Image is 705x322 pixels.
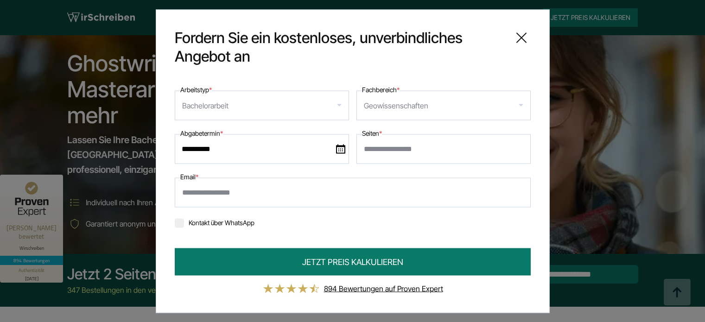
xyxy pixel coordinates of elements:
label: Arbeitstyp [180,84,212,95]
label: Abgabetermin [180,127,223,139]
span: Fordern Sie ein kostenloses, unverbindliches Angebot an [175,28,505,65]
span: JETZT PREIS KALKULIEREN [302,255,403,268]
div: Geowissenschaften [364,98,428,113]
input: date [175,134,349,164]
img: date [336,144,345,153]
div: Bachelorarbeit [182,98,229,113]
a: 894 Bewertungen auf Proven Expert [324,284,443,293]
button: JETZT PREIS KALKULIEREN [175,248,531,275]
label: Email [180,171,198,182]
label: Seiten [362,127,382,139]
label: Fachbereich [362,84,400,95]
label: Kontakt über WhatsApp [175,218,254,226]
